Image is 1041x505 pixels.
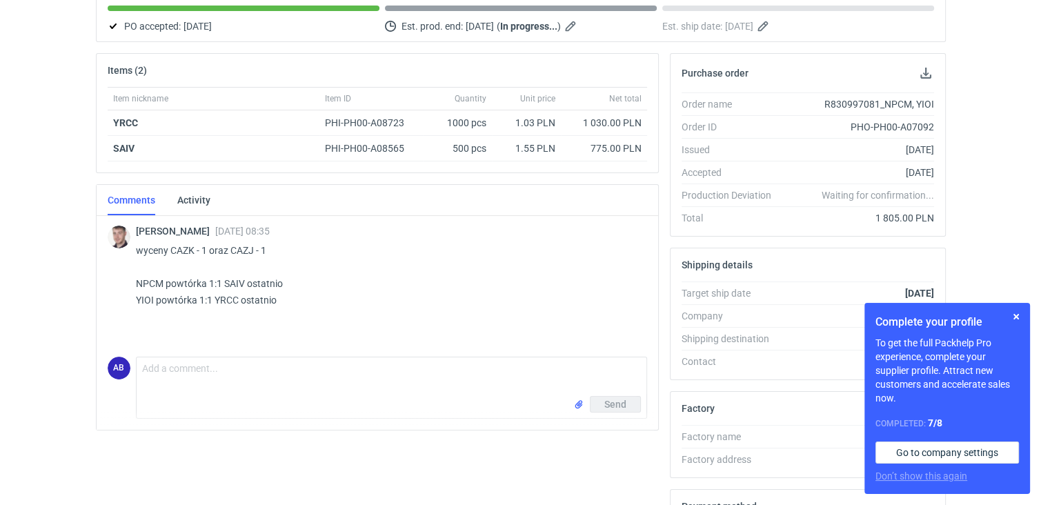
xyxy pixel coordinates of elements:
h1: Complete your profile [875,314,1019,330]
span: [PERSON_NAME] [136,226,215,237]
h2: Items (2) [108,65,147,76]
div: PHO-PH00-A07092 [782,120,934,134]
div: 1 030.00 PLN [566,116,642,130]
a: Comments [108,185,155,215]
div: Factory name [682,430,782,444]
div: PHI-PH00-A08565 [325,141,417,155]
button: Download PO [918,65,934,81]
div: Completed: [875,416,1019,430]
div: Company [682,309,782,323]
div: Est. prod. end: [385,18,657,34]
div: Issued [682,143,782,157]
img: Maciej Sikora [108,226,130,248]
div: 1.03 PLN [497,116,555,130]
span: [DATE] [725,18,753,34]
div: [DATE] [782,143,934,157]
em: ) [557,21,561,32]
div: 1000 pcs [423,110,492,136]
a: Activity [177,185,210,215]
p: wyceny CAZK - 1 oraz CAZJ - 1 NPCM powtórka 1:1 SAIV ostatnio YIOI powtórka 1:1 YRCC ostatnio [136,242,636,308]
span: [DATE] 08:35 [215,226,270,237]
div: Contact [682,355,782,368]
div: 775.00 PLN [566,141,642,155]
span: Net total [609,93,642,104]
div: - [782,355,934,368]
div: Est. ship date: [662,18,934,34]
figcaption: AB [108,357,130,379]
h2: Purchase order [682,68,748,79]
div: - [782,430,934,444]
div: Production Deviation [682,188,782,202]
div: Factory address [682,453,782,466]
button: Edit estimated production end date [564,18,580,34]
div: Target ship date [682,286,782,300]
em: ( [497,21,500,32]
div: PO accepted: [108,18,379,34]
strong: YRCC [113,117,138,128]
div: Agnieszka Biniarz [108,357,130,379]
span: [DATE] [466,18,494,34]
a: Go to company settings [875,442,1019,464]
h2: Shipping details [682,259,753,270]
div: Order name [682,97,782,111]
span: Item ID [325,93,351,104]
div: - [782,453,934,466]
span: [DATE] [184,18,212,34]
em: Waiting for confirmation... [821,188,933,202]
span: Item nickname [113,93,168,104]
div: Accepted [682,166,782,179]
span: Quantity [455,93,486,104]
button: Skip for now [1008,308,1024,325]
button: Send [590,396,641,413]
div: Total [682,211,782,225]
button: Don’t show this again [875,469,967,483]
strong: In progress... [500,21,557,32]
p: To get the full Packhelp Pro experience, complete your supplier profile. Attract new customers an... [875,336,1019,405]
span: Unit price [520,93,555,104]
strong: 7 / 8 [928,417,942,428]
div: 1 805.00 PLN [782,211,934,225]
div: 1.55 PLN [497,141,555,155]
div: [DATE] [782,166,934,179]
span: Send [604,399,626,409]
div: R830997081_NPCM, YIOI [782,97,934,111]
div: Order ID [682,120,782,134]
button: Edit estimated shipping date [756,18,773,34]
div: 500 pcs [423,136,492,161]
div: PHI-PH00-A08723 [325,116,417,130]
strong: [DATE] [904,288,933,299]
h2: Factory [682,403,715,414]
div: Packhelp [782,309,934,323]
div: Shipping destination [682,332,782,346]
strong: SAIV [113,143,135,154]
